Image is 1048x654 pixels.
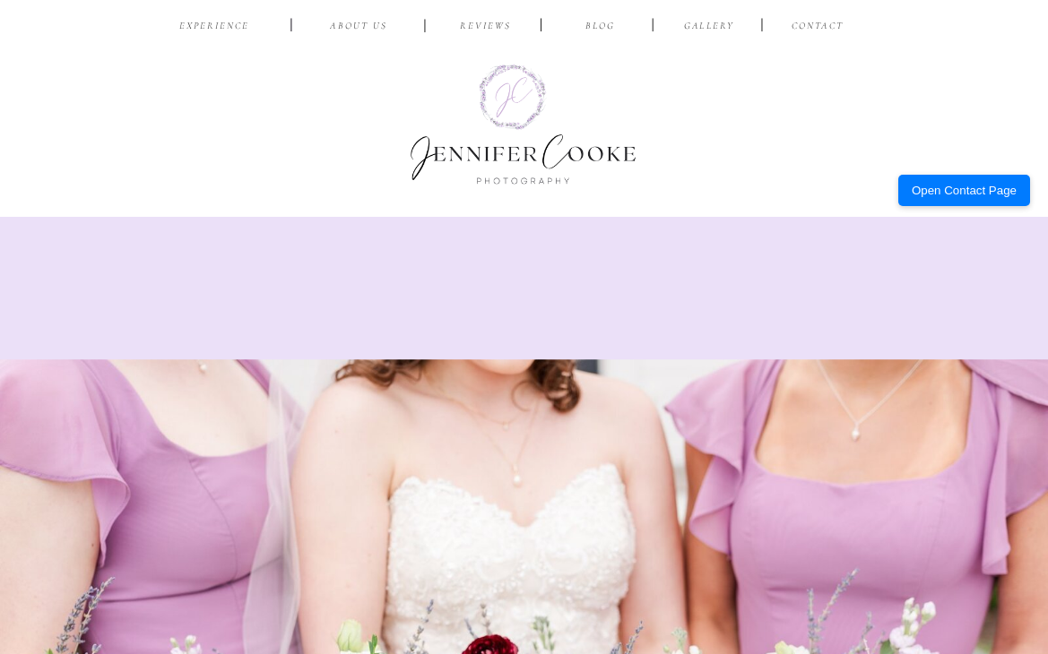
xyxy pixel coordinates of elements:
a: BLOG [572,19,628,36]
a: CONTACT [789,19,847,36]
a: Gallery [680,19,738,36]
button: Open Contact Page [898,175,1030,206]
a: EXPERIENCE [173,19,256,36]
a: ABOUT US [317,19,401,36]
a: reviews [444,19,527,36]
